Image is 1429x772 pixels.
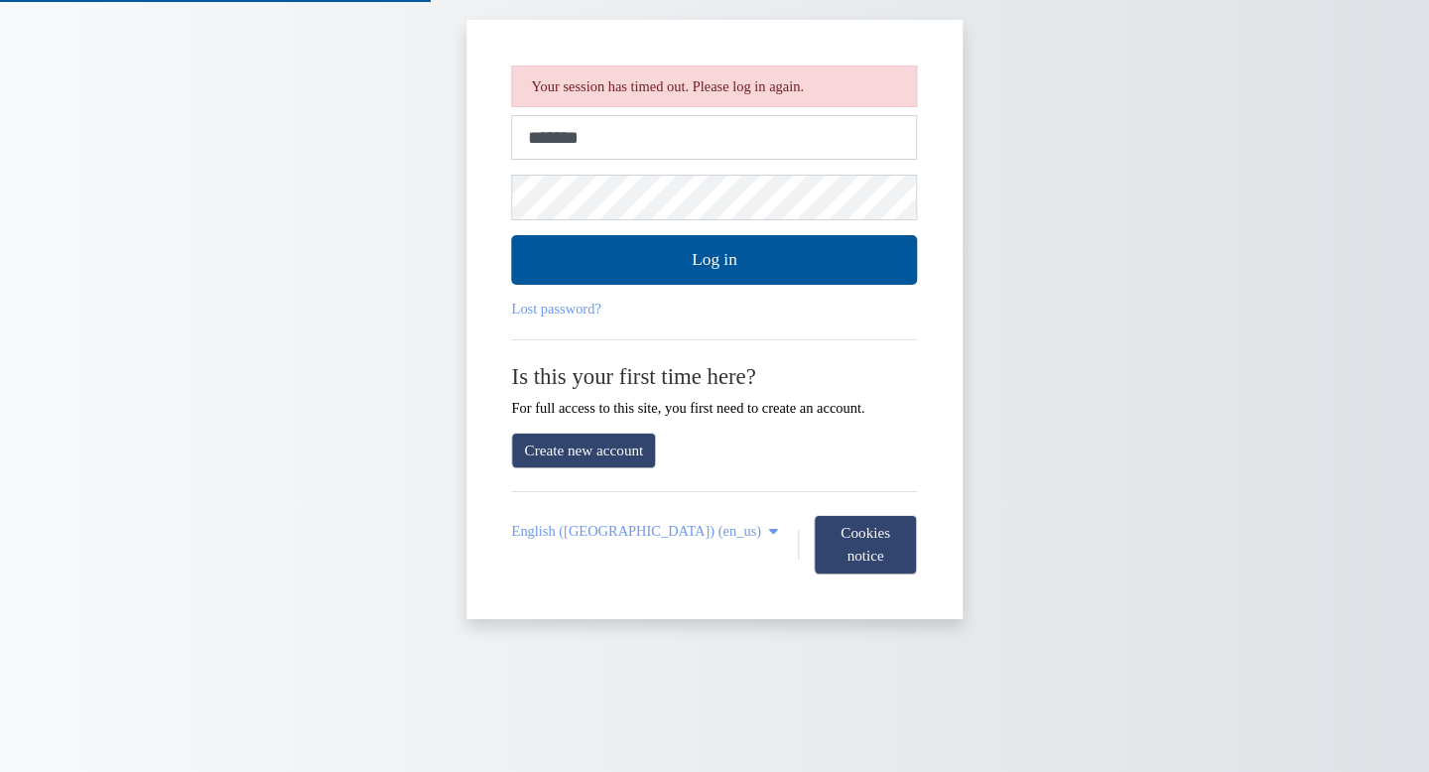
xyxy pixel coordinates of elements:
[512,523,783,540] a: English (United States) ‎(en_us)‎
[512,65,918,107] div: Your session has timed out. Please log in again.
[512,363,918,390] h2: Is this your first time here?
[814,515,917,575] button: Cookies notice
[512,363,918,417] div: For full access to this site, you first need to create an account.
[512,235,918,285] button: Log in
[512,301,601,317] a: Lost password?
[512,433,657,469] a: Create new account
